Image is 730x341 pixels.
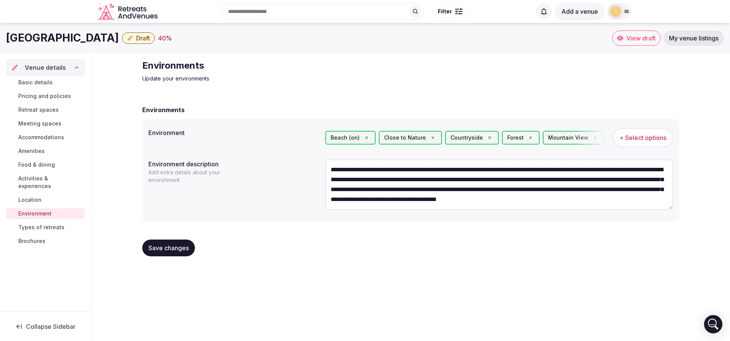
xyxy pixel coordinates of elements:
[610,6,621,17] img: stay-5760
[18,237,45,245] span: Brochures
[6,173,85,191] a: Activities & experiences
[158,34,172,43] div: 40 %
[18,175,82,190] span: Activities & experiences
[18,196,42,204] span: Location
[26,323,76,330] span: Collapse Sidebar
[18,134,64,141] span: Accommodations
[142,240,195,256] button: Save changes
[6,105,85,115] a: Retreat spaces
[669,34,719,42] span: My venue listings
[613,128,673,147] button: + Select options
[6,146,85,156] a: Amenities
[142,60,399,72] h2: Environments
[6,31,119,45] h1: [GEOGRAPHIC_DATA]
[25,63,66,72] span: Venue details
[18,147,45,155] span: Amenities
[502,131,540,145] div: Forest
[18,210,51,217] span: Environment
[704,315,722,333] div: Open Intercom Messenger
[122,32,155,44] button: Draft
[325,131,376,145] div: Beach (on)
[148,244,189,252] span: Save changes
[6,208,85,219] a: Environment
[6,132,85,143] a: Accommodations
[18,92,71,100] span: Pricing and policies
[18,224,64,231] span: Types of retreats
[6,118,85,129] a: Meeting spaces
[6,159,85,170] a: Food & dining
[6,318,85,335] button: Collapse Sidebar
[6,236,85,246] a: Brochures
[626,34,656,42] span: View draft
[555,3,605,20] button: Add a venue
[136,34,150,42] span: Draft
[148,161,319,167] label: Environment description
[433,4,468,19] button: Filter
[142,105,185,114] h2: Environments
[6,91,85,101] a: Pricing and policies
[6,195,85,205] a: Location
[98,3,159,20] a: Visit the homepage
[612,31,661,46] a: View draft
[18,161,55,169] span: Food & dining
[98,3,159,20] svg: Retreats and Venues company logo
[543,131,605,145] div: Mountain View
[18,120,61,127] span: Meeting spaces
[379,131,442,145] div: Close to Nature
[619,134,666,142] span: + Select options
[445,131,499,145] div: Countryside
[6,222,85,233] a: Types of retreats
[555,8,605,15] a: Add a venue
[148,130,319,136] label: Environment
[18,106,59,114] span: Retreat spaces
[148,169,246,184] p: Add extra details about your environment
[6,77,85,88] a: Basic details
[158,34,172,43] button: 40%
[18,79,53,86] span: Basic details
[142,75,399,82] p: Update your environments
[438,8,452,15] span: Filter
[664,31,724,46] a: My venue listings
